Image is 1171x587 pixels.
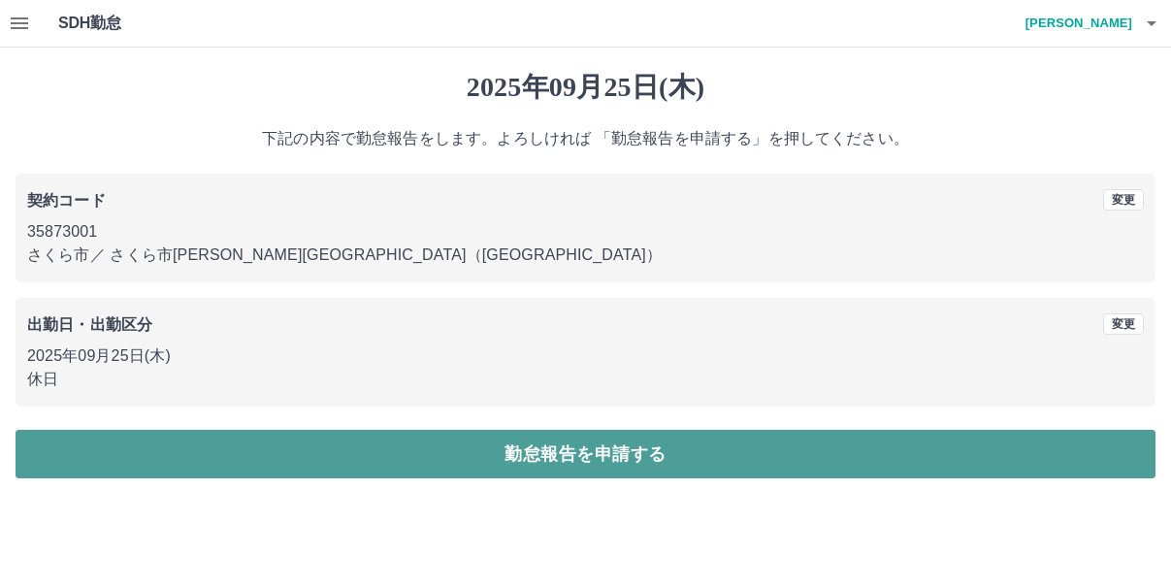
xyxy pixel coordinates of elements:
[27,368,1144,391] p: 休日
[27,244,1144,267] p: さくら市 ／ さくら市[PERSON_NAME][GEOGRAPHIC_DATA]（[GEOGRAPHIC_DATA]）
[16,430,1155,478] button: 勤怠報告を申請する
[16,127,1155,150] p: 下記の内容で勤怠報告をします。よろしければ 「勤怠報告を申請する」を押してください。
[27,220,1144,244] p: 35873001
[27,316,152,333] b: 出勤日・出勤区分
[1103,189,1144,211] button: 変更
[27,192,106,209] b: 契約コード
[16,71,1155,104] h1: 2025年09月25日(木)
[1103,313,1144,335] button: 変更
[27,344,1144,368] p: 2025年09月25日(木)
